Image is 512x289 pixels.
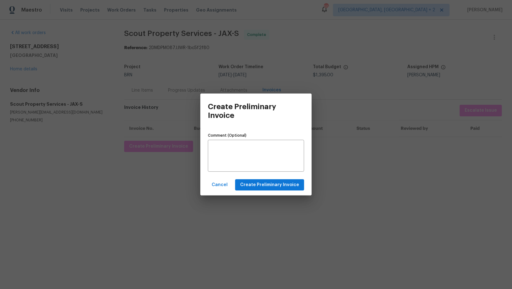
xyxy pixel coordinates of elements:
[212,181,228,189] span: Cancel
[235,179,304,191] button: Create Preliminary Invoice
[209,179,230,191] button: Cancel
[240,181,299,189] span: Create Preliminary Invoice
[208,134,304,137] label: Comment (Optional)
[208,102,288,120] h3: Create Preliminary Invoice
